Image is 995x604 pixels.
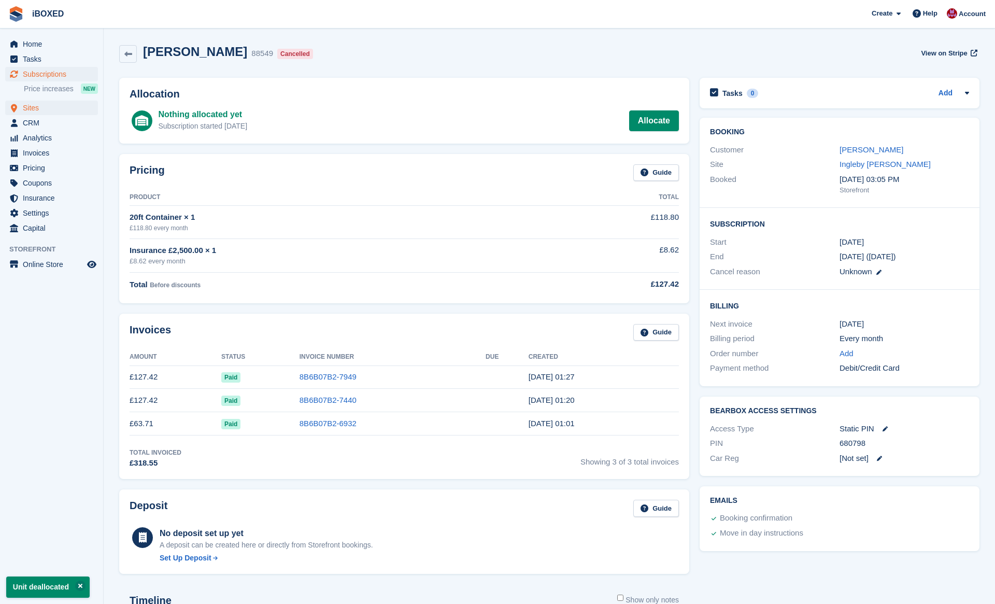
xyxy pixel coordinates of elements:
[130,256,544,266] div: £8.62 every month
[529,396,575,404] time: 2025-07-01 00:20:26 UTC
[947,8,957,19] img: Amanda Forder
[840,453,969,465] div: [Not set]
[720,512,792,525] div: Booking confirmation
[221,419,240,429] span: Paid
[23,161,85,175] span: Pricing
[24,84,74,94] span: Price increases
[160,553,211,564] div: Set Up Deposit
[130,500,167,517] h2: Deposit
[23,257,85,272] span: Online Store
[710,362,840,374] div: Payment method
[300,419,357,428] a: 8B6B07B2-6932
[840,160,931,168] a: Ingleby [PERSON_NAME]
[629,110,679,131] a: Allocate
[5,37,98,51] a: menu
[710,236,840,248] div: Start
[710,348,840,360] div: Order number
[160,553,373,564] a: Set Up Deposit
[544,189,679,206] th: Total
[130,223,544,233] div: £118.80 every month
[720,527,803,540] div: Move in day instructions
[5,206,98,220] a: menu
[251,48,273,60] div: 88549
[5,191,98,205] a: menu
[710,438,840,450] div: PIN
[710,159,840,171] div: Site
[300,349,486,366] th: Invoice Number
[221,372,240,383] span: Paid
[710,174,840,195] div: Booked
[840,252,896,261] span: [DATE] ([DATE])
[23,176,85,190] span: Coupons
[23,116,85,130] span: CRM
[5,116,98,130] a: menu
[9,244,103,255] span: Storefront
[710,128,969,136] h2: Booking
[840,348,854,360] a: Add
[23,67,85,81] span: Subscriptions
[710,453,840,465] div: Car Reg
[130,389,221,412] td: £127.42
[300,372,357,381] a: 8B6B07B2-7949
[710,300,969,311] h2: Billing
[710,266,840,278] div: Cancel reason
[710,497,969,505] h2: Emails
[710,423,840,435] div: Access Type
[633,164,679,181] a: Guide
[130,189,544,206] th: Product
[81,83,98,94] div: NEW
[710,333,840,345] div: Billing period
[840,318,969,330] div: [DATE]
[872,8,892,19] span: Create
[840,438,969,450] div: 680798
[158,121,247,132] div: Subscription started [DATE]
[160,540,373,551] p: A deposit can be created here or directly from Storefront bookings.
[486,349,529,366] th: Due
[529,419,575,428] time: 2025-06-01 00:01:14 UTC
[544,238,679,272] td: £8.62
[747,89,759,98] div: 0
[840,362,969,374] div: Debit/Credit Card
[5,131,98,145] a: menu
[544,206,679,238] td: £118.80
[710,318,840,330] div: Next invoice
[23,131,85,145] span: Analytics
[840,185,969,195] div: Storefront
[130,245,544,257] div: Insurance £2,500.00 × 1
[86,258,98,271] a: Preview store
[722,89,743,98] h2: Tasks
[840,267,872,276] span: Unknown
[544,278,679,290] div: £127.42
[160,527,373,540] div: No deposit set up yet
[710,251,840,263] div: End
[23,191,85,205] span: Insurance
[710,144,840,156] div: Customer
[617,595,623,601] input: Show only notes
[6,577,90,598] p: Unit deallocated
[130,88,679,100] h2: Allocation
[23,146,85,160] span: Invoices
[277,49,313,59] div: Cancelled
[529,372,575,381] time: 2025-08-01 00:27:57 UTC
[23,52,85,66] span: Tasks
[580,448,679,469] span: Showing 3 of 3 total invoices
[158,108,247,121] div: Nothing allocated yet
[23,101,85,115] span: Sites
[923,8,937,19] span: Help
[143,45,247,59] h2: [PERSON_NAME]
[130,366,221,389] td: £127.42
[5,176,98,190] a: menu
[221,396,240,406] span: Paid
[130,280,148,289] span: Total
[921,48,967,59] span: View on Stripe
[840,236,864,248] time: 2025-06-01 00:00:00 UTC
[130,324,171,341] h2: Invoices
[221,349,300,366] th: Status
[130,164,165,181] h2: Pricing
[840,145,903,154] a: [PERSON_NAME]
[5,52,98,66] a: menu
[5,257,98,272] a: menu
[150,282,201,289] span: Before discounts
[130,448,181,457] div: Total Invoiced
[840,423,969,435] div: Static PIN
